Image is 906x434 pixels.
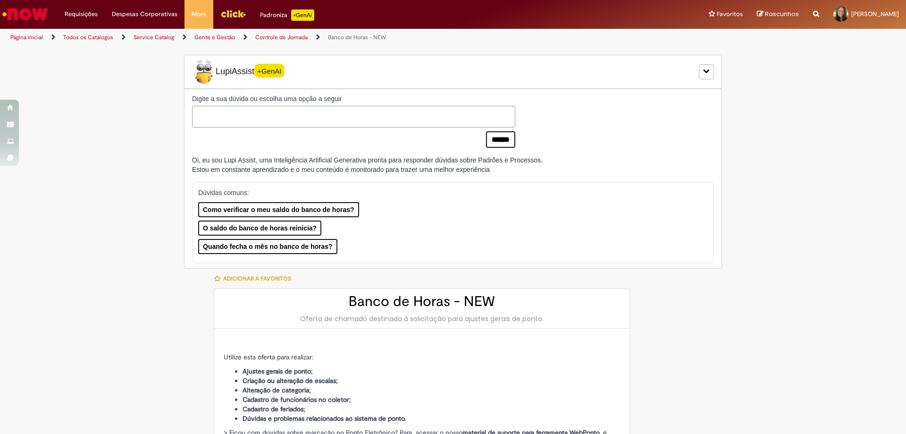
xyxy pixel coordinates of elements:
a: Controle de Jornada [255,34,308,41]
img: click_logo_yellow_360x200.png [220,7,246,21]
h2: Banco de Horas - NEW [224,294,620,309]
span: More [192,9,206,19]
span: Rascunhos [765,9,799,18]
button: Como verificar o meu saldo do banco de horas? [198,202,359,217]
ul: Trilhas de página [7,29,597,46]
p: Dúvidas comuns: [198,188,695,197]
strong: Cadastro de funcionários no coletor; [243,395,351,404]
img: ServiceNow [1,5,50,24]
img: Lupi [192,60,216,84]
span: Requisições [65,9,98,19]
strong: Alteração de categoria; [243,386,311,394]
span: [PERSON_NAME] [851,10,899,18]
a: Rascunhos [757,10,799,19]
button: Quando fecha o mês no banco de horas? [198,239,337,254]
span: Despesas Corporativas [112,9,177,19]
a: Gente e Gestão [194,34,235,41]
label: Digite a sua dúvida ou escolha uma opção a seguir [192,94,515,103]
div: Padroniza [260,9,314,21]
button: Adicionar a Favoritos [214,269,296,289]
a: Banco de Horas - NEW [328,34,386,41]
a: Página inicial [10,34,43,41]
div: Oferta de chamado destinada à solicitação para ajustes gerais de ponto. [224,314,620,323]
span: Utilize esta oferta para realizar: [224,353,313,361]
span: Favoritos [717,9,743,19]
span: +GenAI [254,64,285,77]
span: Adicionar a Favoritos [223,275,291,282]
div: LupiLupiAssist+GenAI [184,55,722,89]
strong: Ajustes gerais de ponto; [243,367,313,375]
span: LupiAssist [192,60,285,84]
a: Todos os Catálogos [63,34,113,41]
div: Oi, eu sou Lupi Assist, uma Inteligência Artificial Generativa pronta para responder dúvidas sobr... [192,155,543,174]
strong: Dúvidas e problemas relacionados ao sistema de ponto. [243,414,406,423]
button: O saldo do banco de horas reinicia? [198,221,321,236]
a: Service Catalog [134,34,174,41]
strong: Criação ou alteração de escalas; [243,376,338,385]
strong: Cadastro de feriados; [243,405,305,413]
p: +GenAi [291,9,314,21]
